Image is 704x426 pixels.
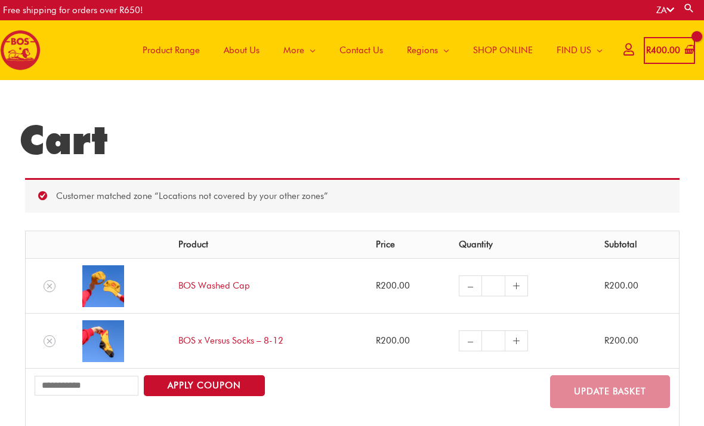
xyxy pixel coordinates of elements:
span: About Us [224,32,260,68]
a: About Us [212,20,271,80]
a: More [271,20,328,80]
span: FIND US [557,32,591,68]
button: Update basket [550,375,670,408]
span: SHOP ONLINE [473,32,533,68]
a: BOS Washed Cap [178,280,250,291]
span: Regions [407,32,438,68]
a: + [505,275,528,296]
bdi: 200.00 [376,335,410,346]
img: bos x versus socks [82,320,124,362]
a: View Shopping Cart, 2 items [644,37,695,64]
a: SHOP ONLINE [461,20,545,80]
a: Product Range [131,20,212,80]
span: R [646,45,651,56]
th: Price [367,231,450,259]
input: Product quantity [481,330,505,351]
a: ZA [656,5,674,16]
bdi: 200.00 [376,280,410,291]
a: + [505,330,528,351]
a: Contact Us [328,20,395,80]
span: R [376,335,381,346]
th: Subtotal [595,231,679,259]
nav: Site Navigation [122,20,615,80]
button: Apply coupon [144,375,265,396]
h1: Cart [19,116,686,164]
bdi: 200.00 [604,335,638,346]
a: Search button [683,2,695,14]
a: Remove BOS x Versus Socks - 8-12 from cart [44,335,55,347]
input: Product quantity [481,275,505,296]
th: Quantity [450,231,595,259]
bdi: 400.00 [646,45,680,56]
span: R [604,335,609,346]
bdi: 200.00 [604,280,638,291]
span: R [604,280,609,291]
a: Regions [395,20,461,80]
span: More [283,32,304,68]
a: BOS x Versus Socks – 8-12 [178,335,283,346]
span: R [376,280,381,291]
span: Product Range [143,32,200,68]
img: bos cap [82,265,124,307]
a: Remove BOS Washed Cap from cart [44,280,55,292]
a: – [459,330,481,351]
a: – [459,275,481,296]
div: Customer matched zone “Locations not covered by your other zones” [25,178,680,213]
span: Contact Us [339,32,383,68]
th: Product [169,231,367,259]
